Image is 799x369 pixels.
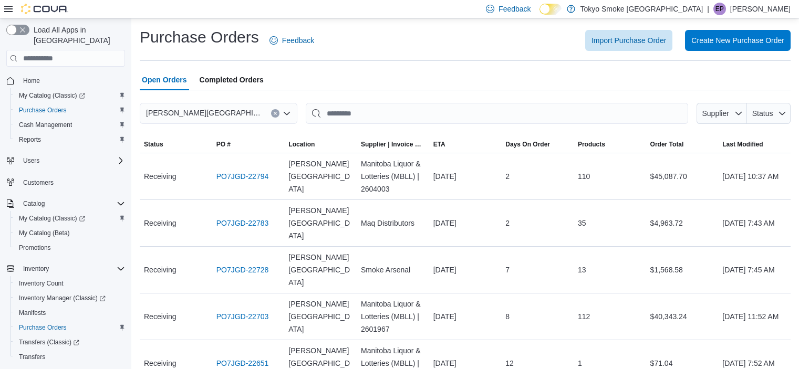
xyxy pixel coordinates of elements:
span: Load All Apps in [GEOGRAPHIC_DATA] [29,25,125,46]
span: Products [578,140,605,149]
span: Cash Management [15,119,125,131]
span: Purchase Orders [15,321,125,334]
div: [DATE] [429,166,502,187]
button: Users [19,154,44,167]
span: Create New Purchase Order [691,35,784,46]
span: Users [23,156,39,165]
span: Status [752,109,773,118]
span: Cash Management [19,121,72,129]
button: ETA [429,136,502,153]
p: Tokyo Smoke [GEOGRAPHIC_DATA] [580,3,703,15]
div: $40,343.24 [646,306,719,327]
button: Cash Management [11,118,129,132]
a: Manifests [15,307,50,319]
button: Transfers [11,350,129,364]
span: [PERSON_NAME][GEOGRAPHIC_DATA] [146,107,261,119]
a: Purchase Orders [15,321,71,334]
span: Catalog [23,199,45,208]
span: Feedback [499,4,531,14]
input: Dark Mode [539,4,562,15]
span: Catalog [19,197,125,210]
span: My Catalog (Classic) [19,91,85,100]
div: Emily Paramor [713,3,726,15]
span: Purchase Orders [19,106,67,114]
button: Reports [11,132,129,147]
p: | [707,3,709,15]
button: Customers [2,174,129,189]
span: PO # [216,140,231,149]
span: Supplier [702,109,729,118]
span: Receiving [144,217,176,229]
span: Transfers (Classic) [19,338,79,346]
span: Reports [19,135,41,144]
div: $1,568.58 [646,259,719,280]
a: PO7JGD-22703 [216,310,269,323]
span: 112 [578,310,590,323]
span: My Catalog (Beta) [19,229,70,237]
button: Purchase Orders [11,103,129,118]
a: PO7JGD-22728 [216,263,269,276]
span: Receiving [144,263,176,276]
span: [PERSON_NAME][GEOGRAPHIC_DATA] [288,251,352,289]
div: [DATE] 7:45 AM [718,259,791,280]
button: PO # [212,136,285,153]
span: 35 [578,217,586,229]
button: Promotions [11,240,129,255]
span: Status [144,140,163,149]
a: Cash Management [15,119,76,131]
a: Reports [15,133,45,146]
h1: Purchase Orders [140,27,259,48]
span: Supplier | Invoice Number [361,140,425,149]
div: [DATE] [429,259,502,280]
button: Manifests [11,305,129,320]
button: Users [2,153,129,168]
span: 2 [505,170,510,183]
span: Last Modified [722,140,763,149]
span: Transfers (Classic) [15,336,125,349]
span: Order Total [650,140,684,149]
a: Transfers (Classic) [15,336,84,349]
button: Products [574,136,646,153]
span: Inventory Manager (Classic) [15,292,125,304]
span: 110 [578,170,590,183]
span: Completed Orders [200,69,264,90]
button: Last Modified [718,136,791,153]
span: Feedback [282,35,314,46]
span: My Catalog (Beta) [15,227,125,239]
a: Home [19,75,44,87]
button: Inventory [19,262,53,275]
a: Promotions [15,241,55,254]
span: Purchase Orders [15,104,125,117]
span: Promotions [15,241,125,254]
button: Days On Order [501,136,574,153]
button: Status [140,136,212,153]
button: Clear input [271,109,279,118]
span: Receiving [144,170,176,183]
button: Supplier [697,103,747,124]
span: Purchase Orders [19,323,67,332]
button: Create New Purchase Order [685,30,791,51]
button: Open list of options [283,109,291,118]
a: Transfers [15,351,49,363]
div: Manitoba Liquor & Lotteries (MBLL) | 2601967 [357,293,429,340]
span: Home [19,74,125,87]
span: Inventory Manager (Classic) [19,294,106,302]
img: Cova [21,4,68,14]
span: Inventory [19,262,125,275]
div: [DATE] 11:52 AM [718,306,791,327]
div: [DATE] [429,306,502,327]
span: 13 [578,263,586,276]
span: Import Purchase Order [592,35,666,46]
div: Maq Distributors [357,213,429,234]
div: Smoke Arsenal [357,259,429,280]
div: [DATE] 7:43 AM [718,213,791,234]
div: $45,087.70 [646,166,719,187]
button: Inventory [2,261,129,276]
span: Users [19,154,125,167]
span: Manifests [15,307,125,319]
span: Home [23,77,40,85]
span: Location [288,140,315,149]
button: Purchase Orders [11,320,129,335]
span: Inventory Count [15,277,125,290]
a: My Catalog (Classic) [15,89,89,102]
